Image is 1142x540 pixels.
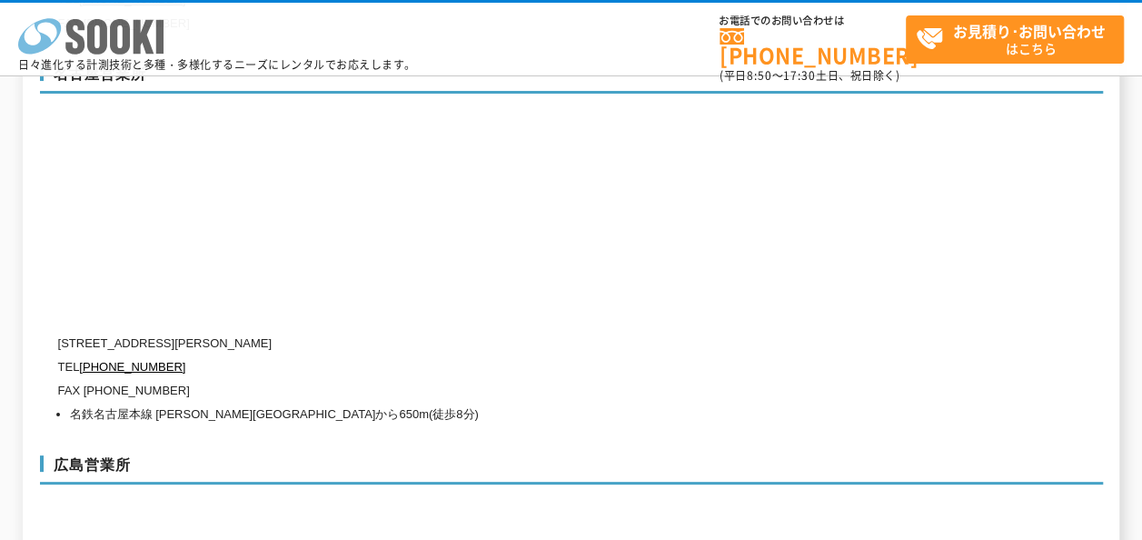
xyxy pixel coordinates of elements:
p: 日々進化する計測技術と多種・多様化するニーズにレンタルでお応えします。 [18,59,416,70]
p: FAX [PHONE_NUMBER] [58,379,930,403]
h3: 広島営業所 [40,455,1103,485]
p: TEL [58,355,930,379]
span: (平日 ～ 土日、祝日除く) [720,67,899,84]
a: [PHONE_NUMBER] [79,360,185,374]
span: お電話でのお問い合わせは [720,15,906,26]
li: 名鉄名古屋本線 [PERSON_NAME][GEOGRAPHIC_DATA]から650m(徒歩8分) [70,403,930,426]
p: [STREET_ADDRESS][PERSON_NAME] [58,332,930,355]
span: はこちら [916,16,1123,62]
a: お見積り･お問い合わせはこちら [906,15,1124,64]
span: 8:50 [747,67,772,84]
span: 17:30 [783,67,816,84]
strong: お見積り･お問い合わせ [953,20,1106,42]
a: [PHONE_NUMBER] [720,28,906,65]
